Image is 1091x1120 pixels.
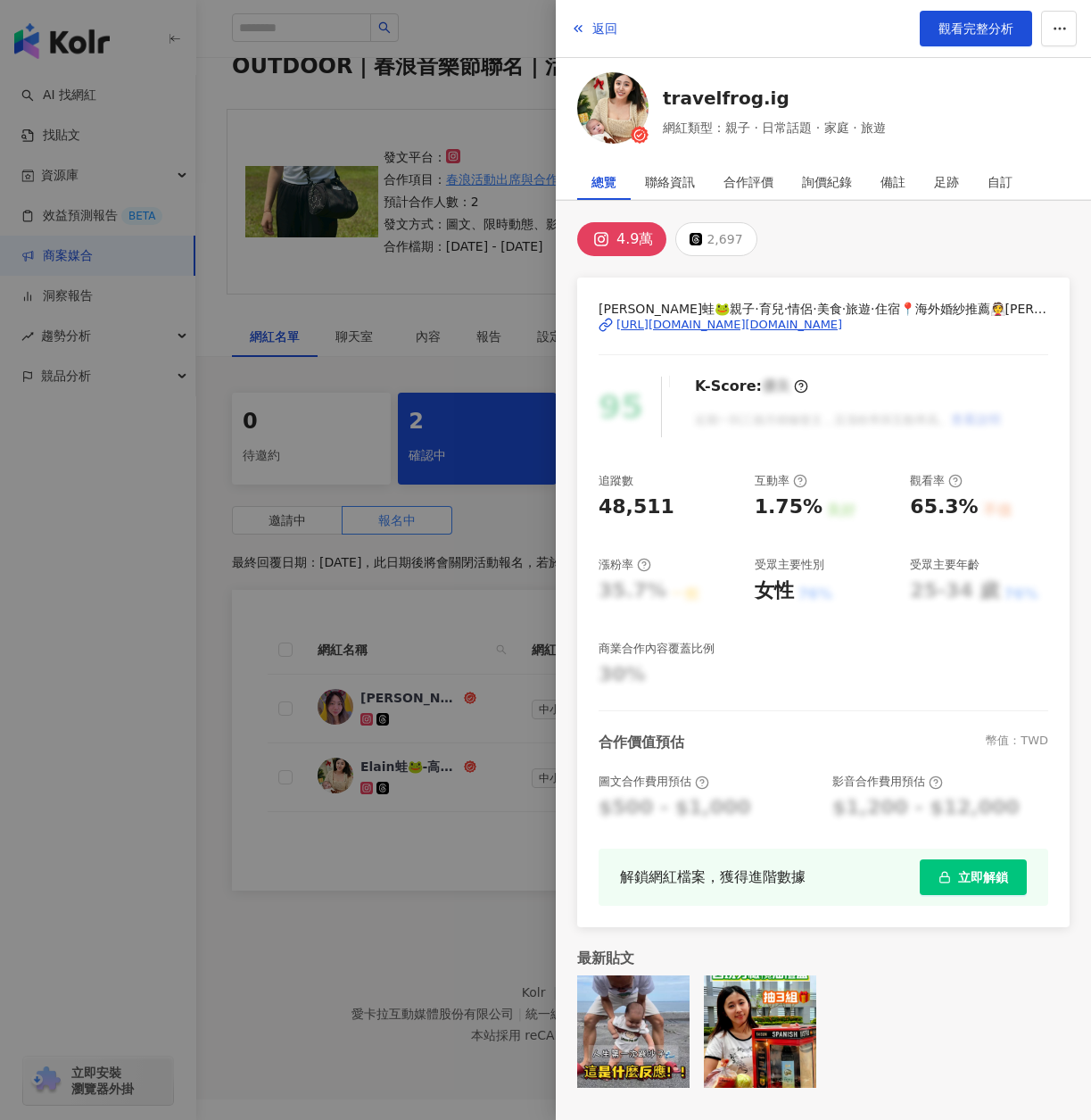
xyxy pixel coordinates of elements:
img: post-image [704,975,816,1088]
div: 4.9萬 [616,227,653,252]
button: 返回 [570,11,618,46]
button: 立即解鎖 [920,859,1027,895]
span: 網紅類型：親子 · 日常話題 · 家庭 · 旅遊 [663,118,886,137]
div: 合作價值預估 [599,733,684,752]
a: KOL Avatar [577,72,649,150]
div: 漲粉率 [599,557,651,573]
button: 2,697 [675,222,756,256]
span: [PERSON_NAME]蛙🐸親子·育兒·情侶·美食·旅遊·住宿📍海外婚紗推薦👰[PERSON_NAME] 越南景點 [GEOGRAPHIC_DATA]景點✨ | travelfrog.ig [599,299,1048,319]
div: K-Score : [695,377,808,396]
img: post-image [577,975,690,1088]
div: 聯絡資訊 [645,164,695,200]
div: 追蹤數 [599,473,633,489]
div: 自訂 [988,164,1012,200]
div: 總覽 [591,164,616,200]
a: 觀看完整分析 [920,11,1032,46]
div: 備註 [880,164,905,200]
span: 觀看完整分析 [938,21,1013,36]
img: post-image [957,975,1070,1088]
span: 返回 [592,21,617,36]
img: KOL Avatar [577,72,649,144]
div: 1.75% [755,494,822,521]
div: [URL][DOMAIN_NAME][DOMAIN_NAME] [616,317,842,333]
div: 最新貼文 [577,949,1070,968]
div: 女性 [755,577,794,605]
img: post-image [831,975,943,1088]
div: 48,511 [599,494,674,521]
span: 立即解鎖 [958,870,1008,884]
div: 足跡 [934,164,959,200]
button: 4.9萬 [577,222,666,256]
div: 商業合作內容覆蓋比例 [599,641,715,657]
a: travelfrog.ig [663,86,886,111]
div: 2,697 [707,227,742,252]
div: 受眾主要性別 [755,557,824,573]
div: 受眾主要年齡 [910,557,979,573]
div: 合作評價 [723,164,773,200]
div: 幣值：TWD [986,733,1048,752]
div: 解鎖網紅檔案，獲得進階數據 [620,866,806,888]
div: 互動率 [755,473,807,489]
div: 影音合作費用預估 [832,774,943,790]
div: 65.3% [910,494,978,521]
div: 圖文合作費用預估 [599,774,709,790]
div: 觀看率 [910,473,963,489]
div: 詢價紀錄 [802,164,852,200]
a: [URL][DOMAIN_NAME][DOMAIN_NAME] [599,317,1048,333]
